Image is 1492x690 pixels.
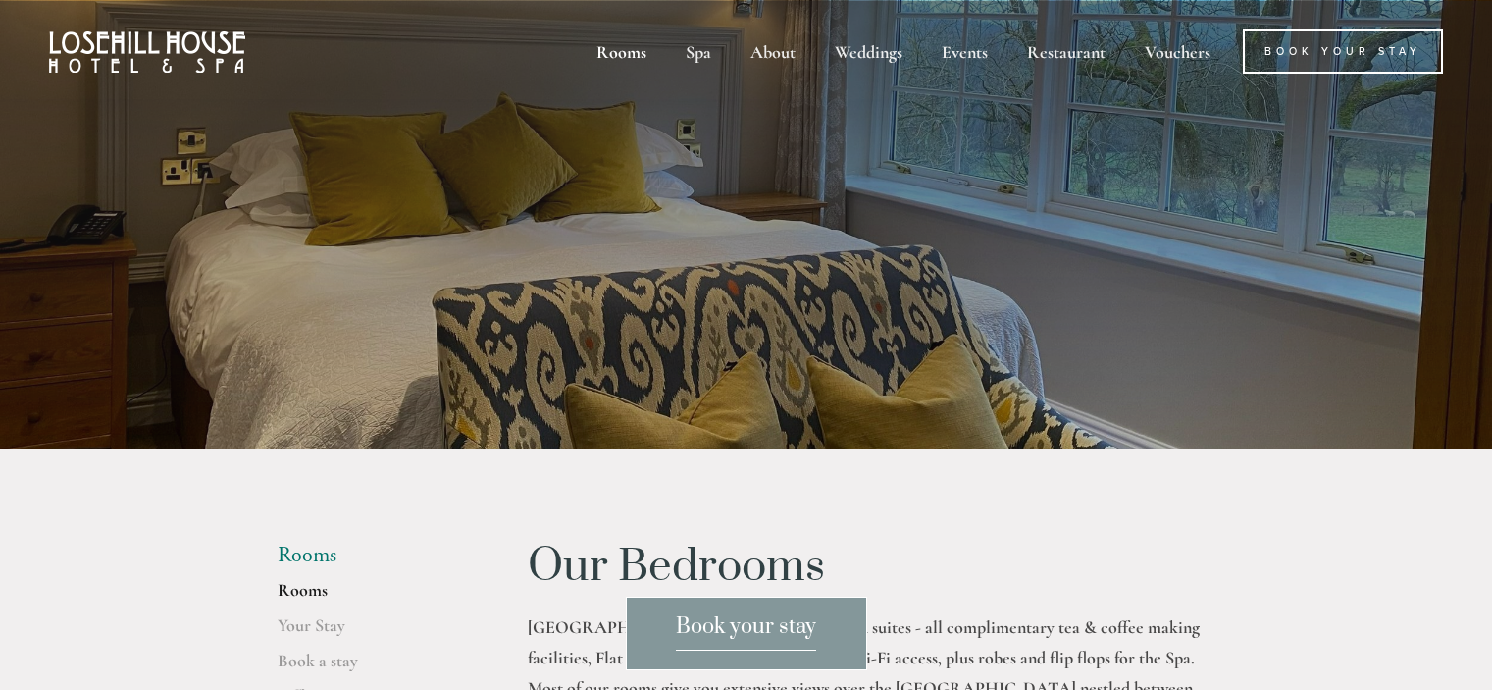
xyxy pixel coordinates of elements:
[676,613,816,651] span: Book your stay
[1127,29,1228,74] a: Vouchers
[817,29,920,74] div: Weddings
[668,29,729,74] div: Spa
[924,29,1005,74] div: Events
[278,543,465,568] li: Rooms
[1243,29,1443,74] a: Book Your Stay
[733,29,813,74] div: About
[626,597,867,670] a: Book your stay
[49,31,245,73] img: Losehill House
[278,579,465,614] a: Rooms
[1009,29,1123,74] div: Restaurant
[579,29,664,74] div: Rooms
[528,543,1215,592] h1: Our Bedrooms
